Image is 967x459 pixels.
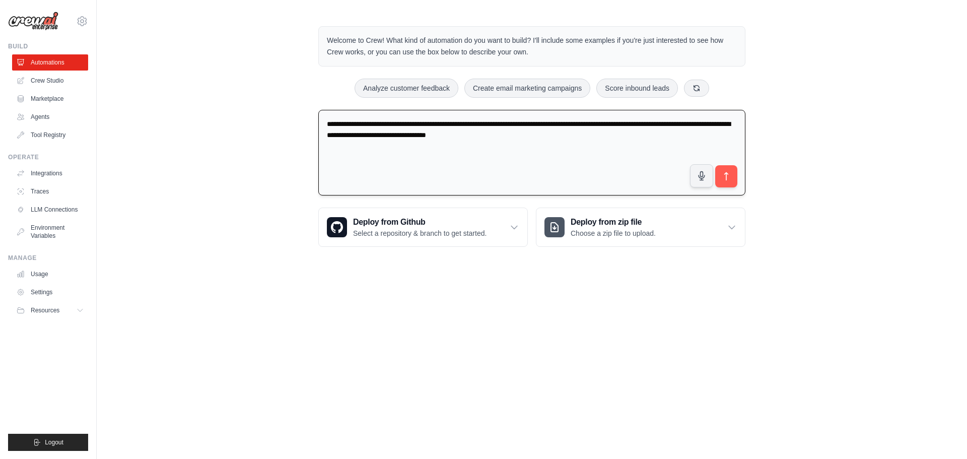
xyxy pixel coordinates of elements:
button: Score inbound leads [596,79,678,98]
span: Logout [45,438,63,446]
a: Agents [12,109,88,125]
p: Choose a zip file to upload. [571,228,656,238]
h3: Deploy from Github [353,216,487,228]
a: Usage [12,266,88,282]
div: Operate [8,153,88,161]
a: Automations [12,54,88,71]
button: Logout [8,434,88,451]
a: Environment Variables [12,220,88,244]
p: Welcome to Crew! What kind of automation do you want to build? I'll include some examples if you'... [327,35,737,58]
button: Create email marketing campaigns [464,79,590,98]
a: Marketplace [12,91,88,107]
a: Traces [12,183,88,200]
button: Analyze customer feedback [355,79,458,98]
img: Logo [8,12,58,31]
div: Widget de chat [917,411,967,459]
div: Build [8,42,88,50]
a: Tool Registry [12,127,88,143]
a: LLM Connections [12,202,88,218]
a: Settings [12,284,88,300]
p: Select a repository & branch to get started. [353,228,487,238]
a: Integrations [12,165,88,181]
h3: Deploy from zip file [571,216,656,228]
div: Manage [8,254,88,262]
span: Resources [31,306,59,314]
button: Resources [12,302,88,318]
a: Crew Studio [12,73,88,89]
iframe: Chat Widget [917,411,967,459]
